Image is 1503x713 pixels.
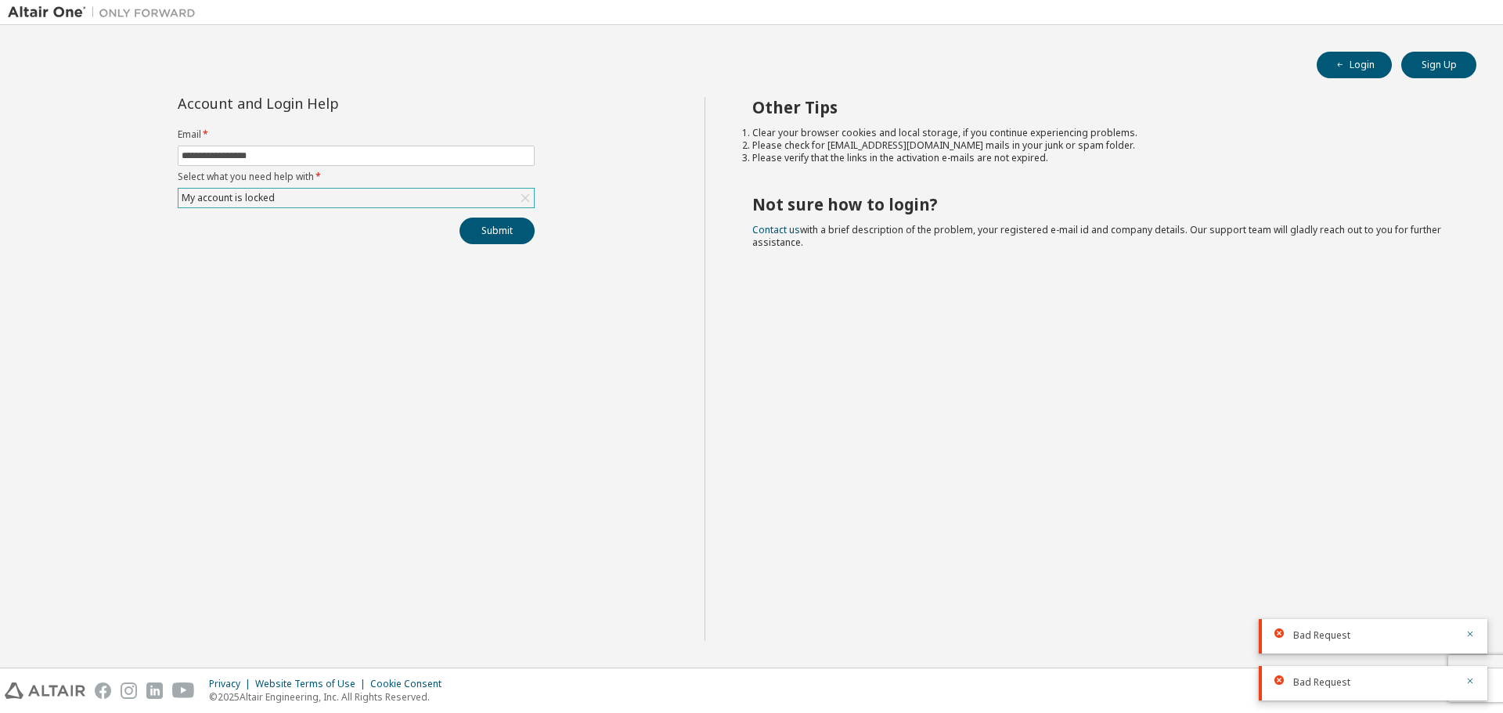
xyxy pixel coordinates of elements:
[752,223,800,236] a: Contact us
[752,97,1449,117] h2: Other Tips
[95,682,111,699] img: facebook.svg
[172,682,195,699] img: youtube.svg
[752,127,1449,139] li: Clear your browser cookies and local storage, if you continue experiencing problems.
[1317,52,1392,78] button: Login
[370,678,451,690] div: Cookie Consent
[209,678,255,690] div: Privacy
[178,189,534,207] div: My account is locked
[1293,629,1350,642] span: Bad Request
[5,682,85,699] img: altair_logo.svg
[178,171,535,183] label: Select what you need help with
[752,139,1449,152] li: Please check for [EMAIL_ADDRESS][DOMAIN_NAME] mails in your junk or spam folder.
[8,5,204,20] img: Altair One
[255,678,370,690] div: Website Terms of Use
[460,218,535,244] button: Submit
[1401,52,1476,78] button: Sign Up
[752,194,1449,214] h2: Not sure how to login?
[752,223,1441,249] span: with a brief description of the problem, your registered e-mail id and company details. Our suppo...
[209,690,451,704] p: © 2025 Altair Engineering, Inc. All Rights Reserved.
[178,128,535,141] label: Email
[121,682,137,699] img: instagram.svg
[178,97,463,110] div: Account and Login Help
[752,152,1449,164] li: Please verify that the links in the activation e-mails are not expired.
[1293,676,1350,689] span: Bad Request
[146,682,163,699] img: linkedin.svg
[179,189,277,207] div: My account is locked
